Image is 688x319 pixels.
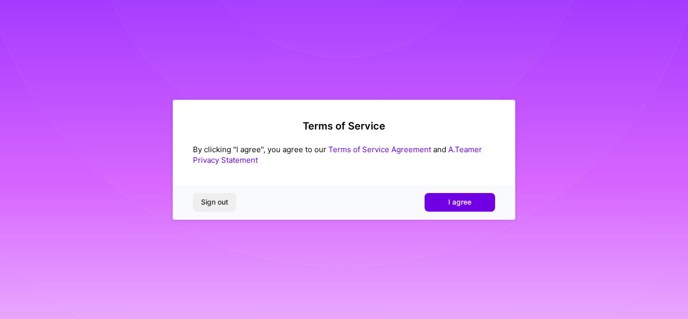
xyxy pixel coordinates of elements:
[193,120,495,132] h2: Terms of Service
[425,193,495,211] button: I agree
[201,197,228,207] span: Sign out
[193,144,495,165] div: By clicking "I agree", you agree to our and
[448,197,471,207] span: I agree
[193,193,236,211] button: Sign out
[328,145,431,154] a: Terms of Service Agreement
